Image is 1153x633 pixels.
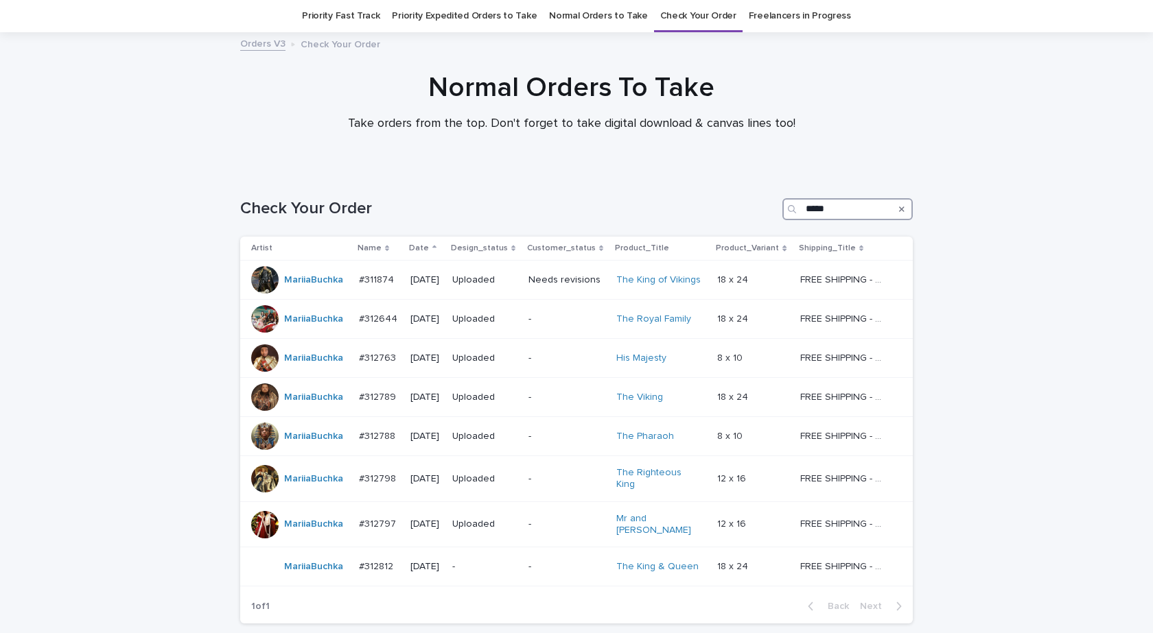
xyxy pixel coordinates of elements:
p: FREE SHIPPING - preview in 1-2 business days, after your approval delivery will take 5-10 b.d. [800,350,889,364]
p: 8 x 10 [717,428,745,442]
p: [DATE] [410,274,441,286]
p: 18 x 24 [717,389,751,403]
a: MariiaBuchka [284,353,343,364]
a: MariiaBuchka [284,274,343,286]
p: 18 x 24 [717,272,751,286]
p: 12 x 16 [717,470,749,485]
p: 8 x 10 [717,350,745,364]
tr: MariiaBuchka #312797#312797 [DATE]Uploaded-Mr and [PERSON_NAME] 12 x 1612 x 16 FREE SHIPPING - pr... [240,501,913,547]
p: Product_Title [615,241,669,256]
p: FREE SHIPPING - preview in 1-2 business days, after your approval delivery will take 5-10 b.d. [800,311,889,325]
p: - [528,561,606,573]
p: Uploaded [452,518,517,530]
p: [DATE] [410,353,441,364]
p: Customer_status [527,241,596,256]
p: [DATE] [410,431,441,442]
p: 1 of 1 [240,590,281,623]
a: MariiaBuchka [284,313,343,325]
tr: MariiaBuchka #312763#312763 [DATE]Uploaded-His Majesty 8 x 108 x 10 FREE SHIPPING - preview in 1-... [240,339,913,378]
p: FREE SHIPPING - preview in 1-2 business days, after your approval delivery will take 5-10 b.d. [800,272,889,286]
a: The Royal Family [616,313,691,325]
p: Artist [251,241,272,256]
p: Uploaded [452,392,517,403]
p: 18 x 24 [717,558,751,573]
input: Search [782,198,913,220]
a: Orders V3 [240,35,286,51]
p: [DATE] [410,518,441,530]
p: FREE SHIPPING - preview in 1-2 business days, after your approval delivery will take 5-10 b.d. [800,558,889,573]
p: - [528,431,606,442]
p: Needs revisions [528,274,606,286]
a: The Viking [616,392,663,403]
p: Uploaded [452,274,517,286]
p: 12 x 16 [717,516,749,530]
p: [DATE] [410,561,441,573]
span: Next [860,601,890,611]
a: MariiaBuchka [284,392,343,403]
p: FREE SHIPPING - preview in 1-2 business days, after your approval delivery will take 5-10 b.d. [800,428,889,442]
tr: MariiaBuchka #312788#312788 [DATE]Uploaded-The Pharaoh 8 x 108 x 10 FREE SHIPPING - preview in 1-... [240,417,913,456]
p: Check Your Order [301,36,380,51]
p: #312789 [359,389,399,403]
p: 18 x 24 [717,311,751,325]
p: Shipping_Title [799,241,856,256]
p: Uploaded [452,473,517,485]
a: The Righteous King [616,467,702,490]
a: The Pharaoh [616,431,674,442]
a: Mr and [PERSON_NAME] [616,513,702,536]
p: Uploaded [452,313,517,325]
p: Uploaded [452,431,517,442]
a: MariiaBuchka [284,561,343,573]
p: FREE SHIPPING - preview in 1-2 business days, after your approval delivery will take 5-10 b.d. [800,470,889,485]
h1: Check Your Order [240,199,777,219]
a: MariiaBuchka [284,431,343,442]
tr: MariiaBuchka #312812#312812 [DATE]--The King & Queen 18 x 2418 x 24 FREE SHIPPING - preview in 1-... [240,547,913,586]
p: #312763 [359,350,399,364]
p: - [528,353,606,364]
a: His Majesty [616,353,666,364]
p: - [528,313,606,325]
p: - [528,473,606,485]
tr: MariiaBuchka #312644#312644 [DATE]Uploaded-The Royal Family 18 x 2418 x 24 FREE SHIPPING - previe... [240,300,913,339]
p: [DATE] [410,473,441,485]
a: MariiaBuchka [284,473,343,485]
p: Date [409,241,429,256]
p: - [528,392,606,403]
p: - [528,518,606,530]
p: Design_status [451,241,508,256]
p: [DATE] [410,392,441,403]
p: - [452,561,517,573]
p: Product_Variant [716,241,779,256]
span: Back [819,601,849,611]
p: FREE SHIPPING - preview in 1-2 business days, after your approval delivery will take 5-10 b.d. [800,516,889,530]
button: Next [854,600,913,612]
a: The King of Vikings [616,274,701,286]
p: Take orders from the top. Don't forget to take digital download & canvas lines too! [297,117,846,132]
p: [DATE] [410,313,441,325]
p: Name [358,241,382,256]
p: FREE SHIPPING - preview in 1-2 business days, after your approval delivery will take 5-10 b.d. [800,389,889,403]
tr: MariiaBuchka #312798#312798 [DATE]Uploaded-The Righteous King 12 x 1612 x 16 FREE SHIPPING - prev... [240,456,913,502]
tr: MariiaBuchka #311874#311874 [DATE]UploadedNeeds revisionsThe King of Vikings 18 x 2418 x 24 FREE ... [240,261,913,300]
p: #312812 [359,558,396,573]
tr: MariiaBuchka #312789#312789 [DATE]Uploaded-The Viking 18 x 2418 x 24 FREE SHIPPING - preview in 1... [240,378,913,417]
p: #311874 [359,272,397,286]
h1: Normal Orders To Take [235,71,908,104]
p: #312788 [359,428,398,442]
p: Uploaded [452,353,517,364]
a: The King & Queen [616,561,699,573]
p: #312644 [359,311,400,325]
p: #312798 [359,470,399,485]
a: MariiaBuchka [284,518,343,530]
button: Back [797,600,854,612]
p: #312797 [359,516,399,530]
